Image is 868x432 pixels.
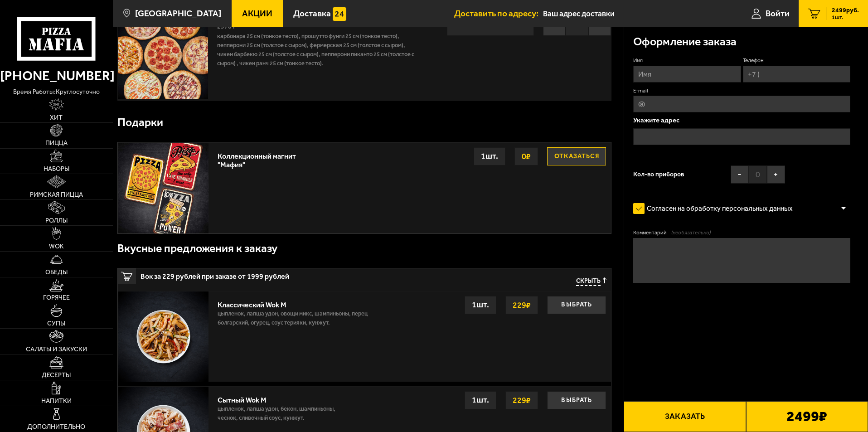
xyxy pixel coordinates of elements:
[519,148,533,165] strong: 0 ₽
[465,391,496,409] div: 1 шт.
[465,296,496,314] div: 1 шт.
[633,57,741,64] label: Имя
[117,243,277,254] h3: Вкусные предложения к заказу
[633,199,802,218] label: Согласен на обработку персональных данных
[633,117,850,124] p: Укажите адрес
[242,9,272,18] span: Акции
[50,115,63,121] span: Хит
[218,147,302,169] div: Коллекционный магнит "Мафия"
[333,7,346,21] img: 15daf4d41897b9f0e9f617042186c801.svg
[576,277,606,286] button: Скрыть
[547,147,606,165] button: Отказаться
[633,96,850,112] input: @
[44,166,69,172] span: Наборы
[474,147,505,165] div: 1 шт.
[45,140,68,146] span: Пицца
[624,401,746,432] button: Заказать
[766,9,790,18] span: Войти
[135,9,221,18] span: [GEOGRAPHIC_DATA]
[45,269,68,276] span: Обеды
[218,404,352,427] p: цыпленок, лапша удон, бекон, шампиньоны, чеснок, сливочный соус, кунжут.
[786,409,827,424] b: 2499 ₽
[508,21,529,28] s: 3823 ₽
[731,165,749,184] button: −
[47,320,65,327] span: Супы
[218,391,352,404] div: Сытный Wok M
[547,296,606,314] button: Выбрать
[576,277,601,286] span: Скрыть
[749,165,767,184] span: 0
[510,296,533,314] strong: 229 ₽
[141,268,436,280] span: Вок за 229 рублей при заказе от 1999 рублей
[832,7,859,14] span: 2499 руб.
[454,9,543,18] span: Доставить по адресу:
[633,36,737,48] h3: Оформление заказа
[218,309,374,332] p: цыпленок, лапша удон, овощи микс, шампиньоны, перец болгарский, огурец, соус терияки, кунжут.
[41,398,72,404] span: Напитки
[832,15,859,20] span: 1 шт.
[45,218,68,224] span: Роллы
[767,165,785,184] button: +
[633,229,850,237] label: Комментарий
[217,32,418,68] p: Карбонара 25 см (тонкое тесто), Прошутто Фунги 25 см (тонкое тесто), Пепперони 25 см (толстое с с...
[42,372,71,379] span: Десерты
[49,243,64,250] span: WOK
[118,142,611,233] a: Коллекционный магнит "Мафия"Отказаться0₽1шт.
[30,192,83,198] span: Римская пицца
[510,392,533,409] strong: 229 ₽
[26,346,87,353] span: Салаты и закуски
[633,87,850,95] label: E-mail
[43,295,70,301] span: Горячее
[743,66,850,83] input: +7 (
[218,296,374,309] div: Классический Wok M
[27,424,85,430] span: Дополнительно
[547,391,606,409] button: Выбрать
[293,9,331,18] span: Доставка
[671,229,711,237] span: (необязательно)
[633,66,741,83] input: Имя
[117,117,163,128] h3: Подарки
[743,57,850,64] label: Телефон
[633,171,684,178] span: Кол-во приборов
[118,291,611,382] a: Классический Wok Mцыпленок, лапша удон, овощи микс, шампиньоны, перец болгарский, огурец, соус те...
[543,5,717,22] input: Ваш адрес доставки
